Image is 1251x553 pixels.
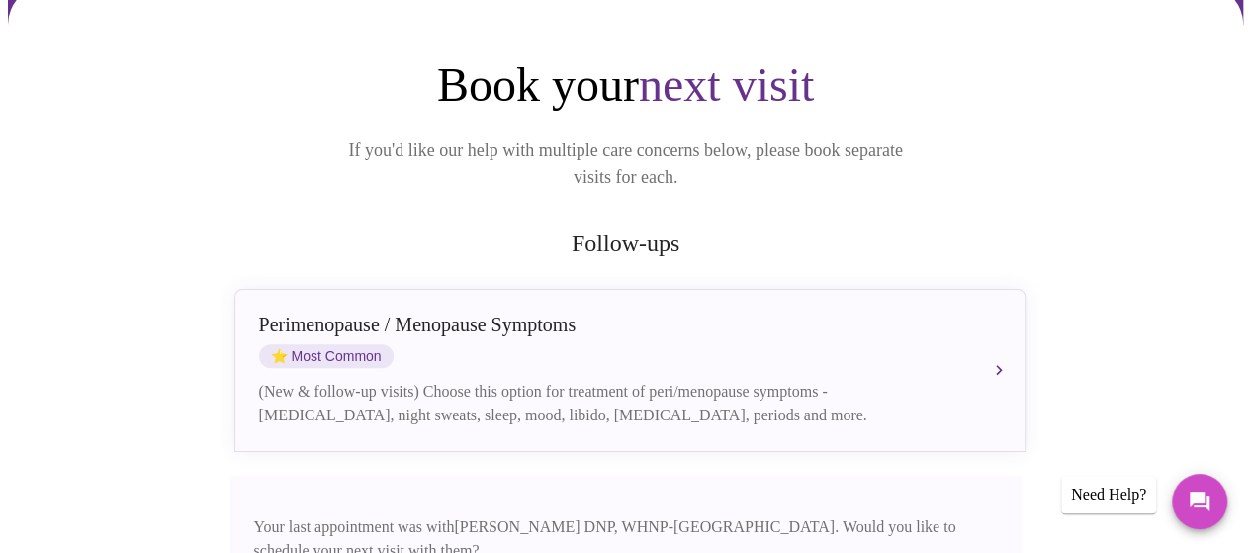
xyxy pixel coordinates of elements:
h1: Book your [230,56,1022,114]
div: Need Help? [1061,476,1156,513]
div: (New & follow-up visits) Choose this option for treatment of peri/menopause symptoms - [MEDICAL_D... [259,380,961,427]
span: star [271,348,288,364]
div: Perimenopause / Menopause Symptoms [259,314,961,336]
h2: Follow-ups [230,230,1022,257]
span: next visit [639,58,814,111]
p: If you'd like our help with multiple care concerns below, please book separate visits for each. [321,138,931,191]
span: Most Common [259,344,394,368]
button: Messages [1172,474,1227,529]
button: Perimenopause / Menopause SymptomsstarMost Common(New & follow-up visits) Choose this option for ... [234,289,1026,452]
